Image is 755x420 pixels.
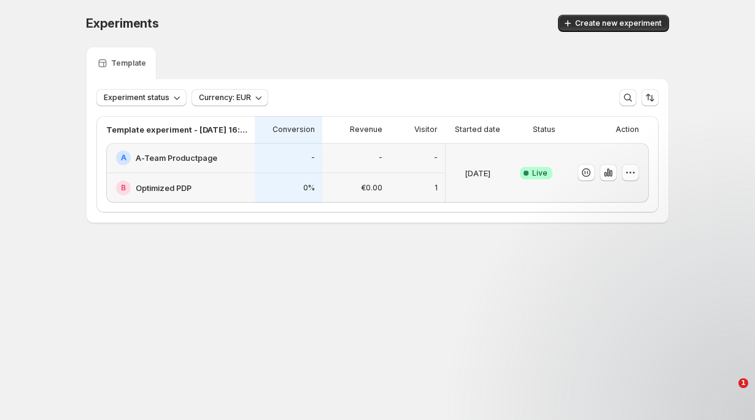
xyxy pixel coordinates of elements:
[558,15,669,32] button: Create new experiment
[414,125,438,134] p: Visitor
[121,153,126,163] h2: A
[379,153,382,163] p: -
[575,18,662,28] span: Create new experiment
[106,123,247,136] p: Template experiment - [DATE] 16:09:43
[465,167,490,179] p: [DATE]
[121,183,126,193] h2: B
[192,89,268,106] button: Currency: EUR
[136,152,217,164] h2: A-Team Productpage
[455,125,500,134] p: Started date
[361,183,382,193] p: €0.00
[303,183,315,193] p: 0%
[104,93,169,103] span: Experiment status
[738,378,748,388] span: 1
[311,153,315,163] p: -
[434,153,438,163] p: -
[616,125,639,134] p: Action
[641,89,659,106] button: Sort the results
[199,93,251,103] span: Currency: EUR
[350,125,382,134] p: Revenue
[435,183,438,193] p: 1
[96,89,187,106] button: Experiment status
[273,125,315,134] p: Conversion
[713,378,743,408] iframe: Intercom live chat
[86,16,159,31] span: Experiments
[136,182,192,194] h2: Optimized PDP
[111,58,146,68] p: Template
[532,168,548,178] span: Live
[533,125,556,134] p: Status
